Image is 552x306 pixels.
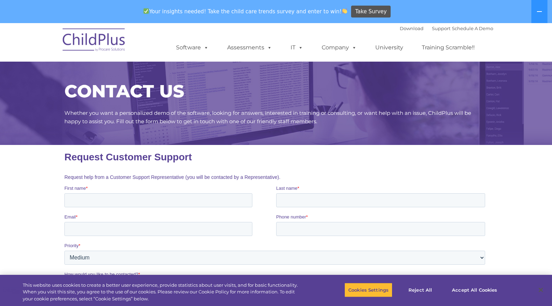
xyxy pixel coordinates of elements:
button: Reject All [398,283,442,297]
a: Software [169,41,216,55]
a: Assessments [220,41,279,55]
a: Download [400,26,424,31]
button: Close [533,282,548,298]
a: Schedule A Demo [452,26,493,31]
a: University [368,41,410,55]
font: | [400,26,493,31]
a: Training Scramble!! [415,41,482,55]
span: CONTACT US [64,81,184,102]
span: Whether you want a personalized demo of the software, looking for answers, interested in training... [64,110,471,125]
a: IT [284,41,310,55]
button: Accept All Cookies [448,283,501,297]
img: ChildPlus by Procare Solutions [59,23,129,58]
a: Support [432,26,450,31]
button: Cookies Settings [344,283,392,297]
a: Company [315,41,364,55]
